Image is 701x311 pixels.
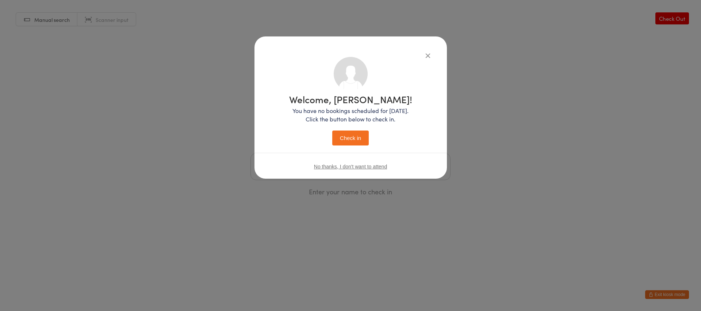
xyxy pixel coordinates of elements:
[289,94,412,104] h1: Welcome, [PERSON_NAME]!
[332,131,369,145] button: Check in
[314,164,387,170] button: No thanks, I don't want to attend
[334,57,368,91] img: no_photo.png
[289,106,412,123] p: You have no bookings scheduled for [DATE]. Click the button below to check in.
